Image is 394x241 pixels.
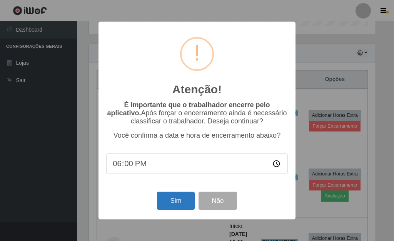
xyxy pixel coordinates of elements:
h2: Atenção! [172,83,222,96]
p: Você confirma a data e hora de encerramento abaixo? [106,131,288,140]
button: Sim [157,192,194,210]
p: Após forçar o encerramento ainda é necessário classificar o trabalhador. Deseja continuar? [106,101,288,125]
button: Não [199,192,237,210]
b: É importante que o trabalhador encerre pelo aplicativo. [107,101,270,117]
